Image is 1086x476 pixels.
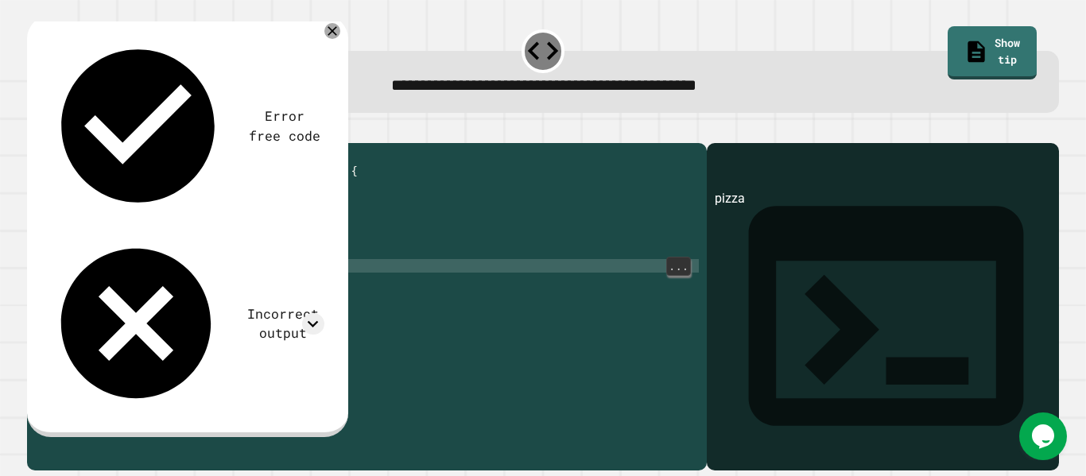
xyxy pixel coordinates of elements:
div: Error free code [246,106,324,145]
div: Incorrect output [242,304,324,343]
span: ... [667,258,690,274]
div: pizza [715,189,1051,470]
iframe: chat widget [1019,412,1070,460]
a: Show tip [948,26,1037,79]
